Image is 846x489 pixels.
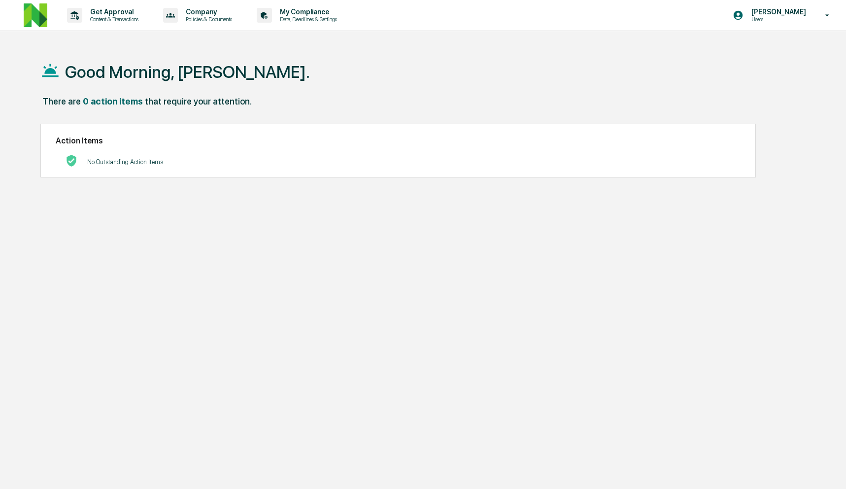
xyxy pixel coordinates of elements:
p: Data, Deadlines & Settings [272,16,342,23]
p: Company [178,8,237,16]
h1: Good Morning, [PERSON_NAME]. [65,62,310,82]
p: Users [744,16,811,23]
img: No Actions logo [66,155,77,167]
p: No Outstanding Action Items [87,158,163,166]
p: Content & Transactions [82,16,143,23]
p: Get Approval [82,8,143,16]
p: [PERSON_NAME] [744,8,811,16]
div: There are [42,96,81,106]
div: that require your attention. [145,96,252,106]
img: logo [24,3,47,27]
p: Policies & Documents [178,16,237,23]
div: 0 action items [83,96,143,106]
p: My Compliance [272,8,342,16]
h2: Action Items [56,136,741,145]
